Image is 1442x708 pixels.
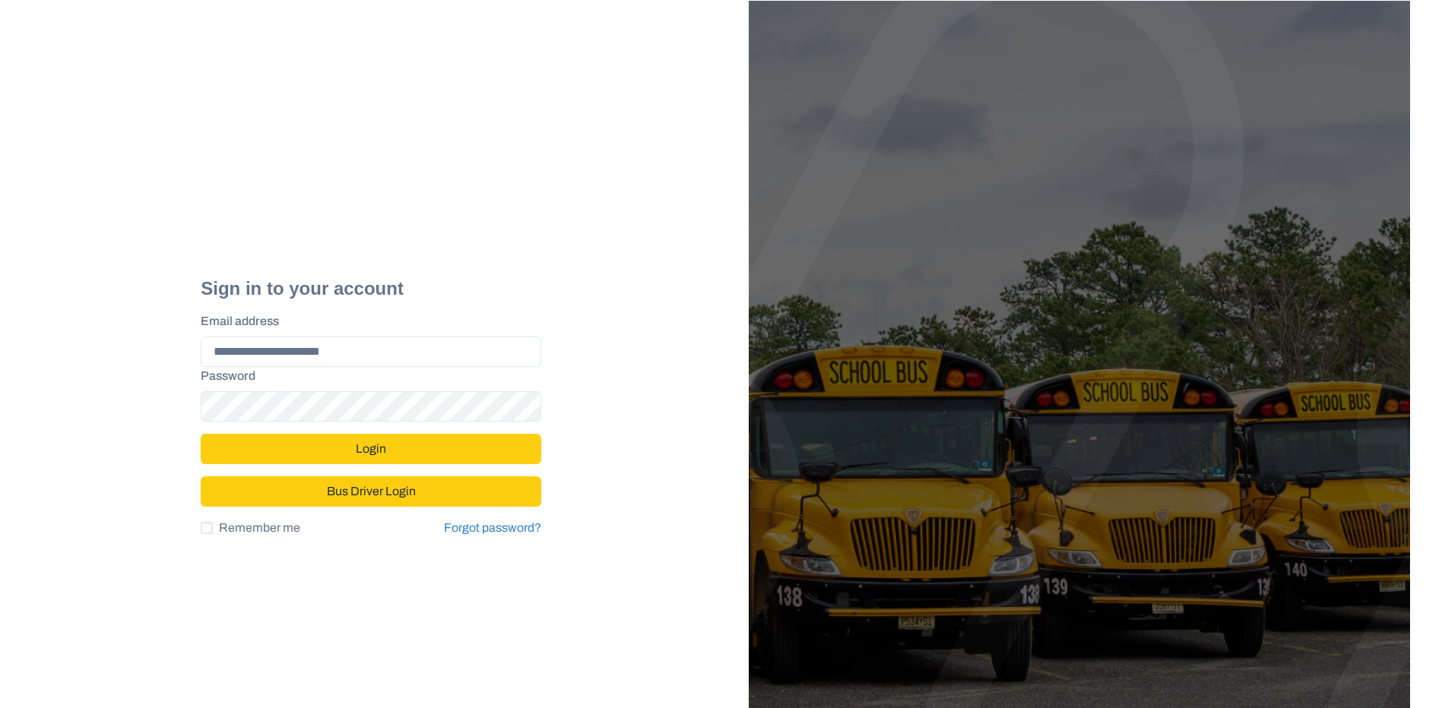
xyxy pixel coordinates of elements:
span: Remember me [219,519,300,537]
label: Email address [201,312,532,330]
button: Bus Driver Login [201,476,541,507]
a: Forgot password? [444,519,541,537]
button: Login [201,434,541,464]
h2: Sign in to your account [201,278,541,300]
label: Password [201,367,532,385]
a: Bus Driver Login [201,478,541,491]
a: Forgot password? [444,521,541,534]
